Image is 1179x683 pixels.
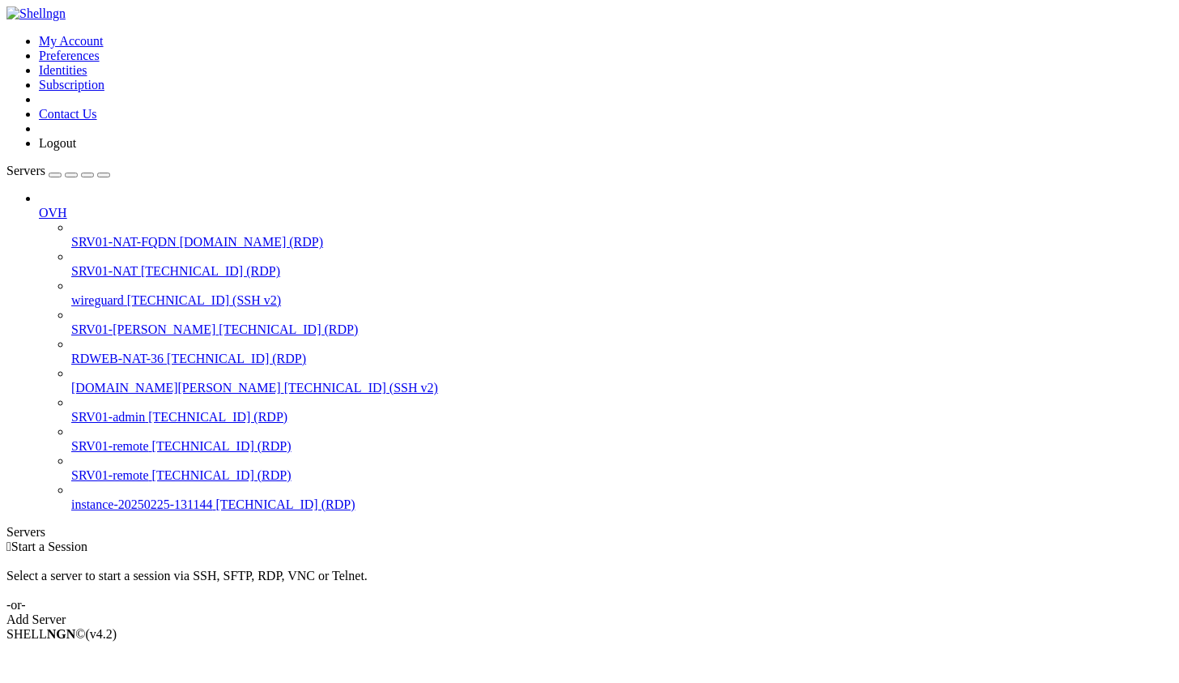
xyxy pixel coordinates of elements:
a: My Account [39,34,104,48]
span: [TECHNICAL_ID] (RDP) [215,497,355,511]
span:  [6,540,11,553]
div: Select a server to start a session via SSH, SFTP, RDP, VNC or Telnet. -or- [6,554,1173,613]
li: SRV01-remote [TECHNICAL_ID] (RDP) [71,454,1173,483]
span: [TECHNICAL_ID] (RDP) [219,322,358,336]
span: [TECHNICAL_ID] (RDP) [152,468,292,482]
span: SRV01-admin [71,410,145,424]
span: OVH [39,206,67,220]
a: OVH [39,206,1173,220]
span: Servers [6,164,45,177]
span: SRV01-[PERSON_NAME] [71,322,215,336]
span: SRV01-NAT [71,264,138,278]
span: [TECHNICAL_ID] (SSH v2) [284,381,438,395]
li: wireguard [TECHNICAL_ID] (SSH v2) [71,279,1173,308]
span: [TECHNICAL_ID] (RDP) [167,352,306,365]
a: SRV01-NAT-FQDN [DOMAIN_NAME] (RDP) [71,235,1173,250]
li: SRV01-admin [TECHNICAL_ID] (RDP) [71,395,1173,425]
span: [DOMAIN_NAME][PERSON_NAME] [71,381,281,395]
li: SRV01-NAT [TECHNICAL_ID] (RDP) [71,250,1173,279]
li: SRV01-[PERSON_NAME] [TECHNICAL_ID] (RDP) [71,308,1173,337]
span: [TECHNICAL_ID] (RDP) [148,410,287,424]
span: [TECHNICAL_ID] (RDP) [152,439,292,453]
span: SRV01-NAT-FQDN [71,235,177,249]
a: SRV01-remote [TECHNICAL_ID] (RDP) [71,439,1173,454]
span: [DOMAIN_NAME] (RDP) [180,235,323,249]
div: Servers [6,525,1173,540]
a: Preferences [39,49,100,62]
span: [TECHNICAL_ID] (RDP) [141,264,280,278]
li: OVH [39,191,1173,512]
div: Add Server [6,613,1173,627]
span: Start a Session [11,540,87,553]
a: instance-20250225-131144 [TECHNICAL_ID] (RDP) [71,497,1173,512]
span: SHELL © [6,627,117,641]
li: [DOMAIN_NAME][PERSON_NAME] [TECHNICAL_ID] (SSH v2) [71,366,1173,395]
a: SRV01-[PERSON_NAME] [TECHNICAL_ID] (RDP) [71,322,1173,337]
a: Identities [39,63,87,77]
li: RDWEB-NAT-36 [TECHNICAL_ID] (RDP) [71,337,1173,366]
a: Contact Us [39,107,97,121]
a: Logout [39,136,76,150]
li: SRV01-remote [TECHNICAL_ID] (RDP) [71,425,1173,454]
span: instance-20250225-131144 [71,497,212,511]
li: SRV01-NAT-FQDN [DOMAIN_NAME] (RDP) [71,220,1173,250]
li: instance-20250225-131144 [TECHNICAL_ID] (RDP) [71,483,1173,512]
span: [TECHNICAL_ID] (SSH v2) [127,293,281,307]
span: SRV01-remote [71,439,149,453]
span: wireguard [71,293,124,307]
a: SRV01-remote [TECHNICAL_ID] (RDP) [71,468,1173,483]
img: Shellngn [6,6,66,21]
a: SRV01-admin [TECHNICAL_ID] (RDP) [71,410,1173,425]
a: SRV01-NAT [TECHNICAL_ID] (RDP) [71,264,1173,279]
a: Subscription [39,78,104,92]
a: Servers [6,164,110,177]
span: SRV01-remote [71,468,149,482]
a: wireguard [TECHNICAL_ID] (SSH v2) [71,293,1173,308]
span: RDWEB-NAT-36 [71,352,164,365]
a: [DOMAIN_NAME][PERSON_NAME] [TECHNICAL_ID] (SSH v2) [71,381,1173,395]
a: RDWEB-NAT-36 [TECHNICAL_ID] (RDP) [71,352,1173,366]
span: 4.2.0 [86,627,117,641]
b: NGN [47,627,76,641]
